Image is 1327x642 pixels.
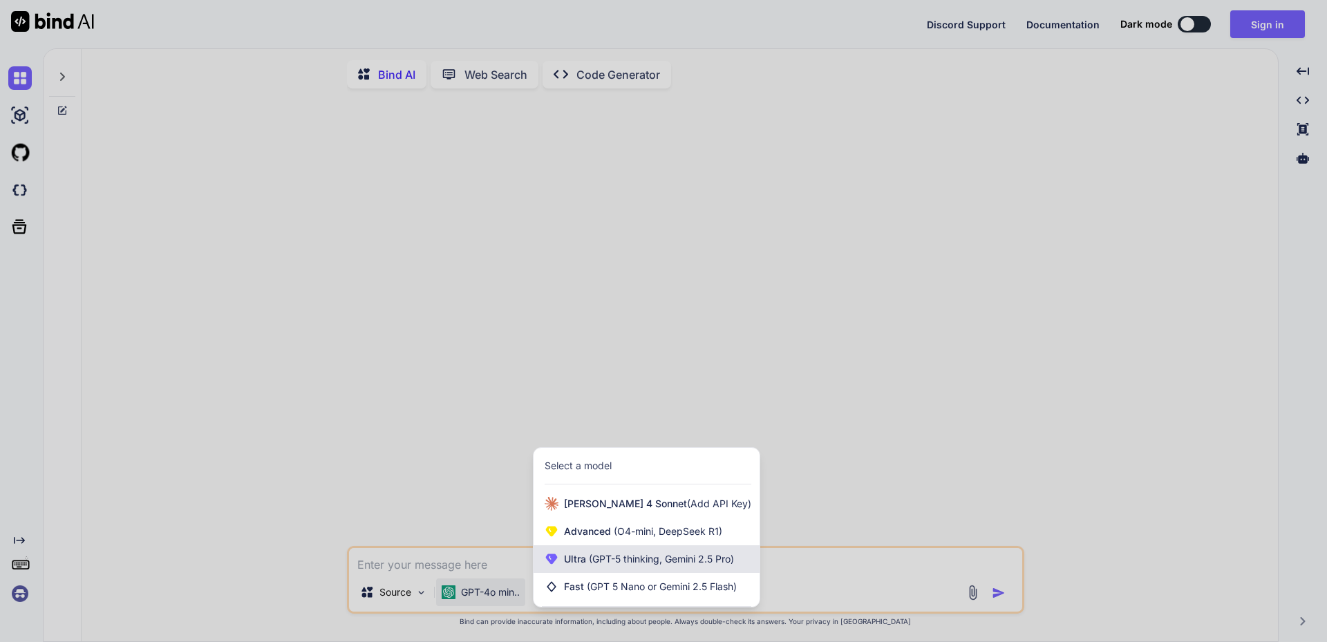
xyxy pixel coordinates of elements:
[564,580,737,594] span: Fast
[611,525,722,537] span: (O4-mini, DeepSeek R1)
[587,580,737,592] span: (GPT 5 Nano or Gemini 2.5 Flash)
[564,552,734,566] span: Ultra
[564,497,751,511] span: [PERSON_NAME] 4 Sonnet
[545,459,612,473] div: Select a model
[586,553,734,565] span: (GPT-5 thinking, Gemini 2.5 Pro)
[687,498,751,509] span: (Add API Key)
[564,525,722,538] span: Advanced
